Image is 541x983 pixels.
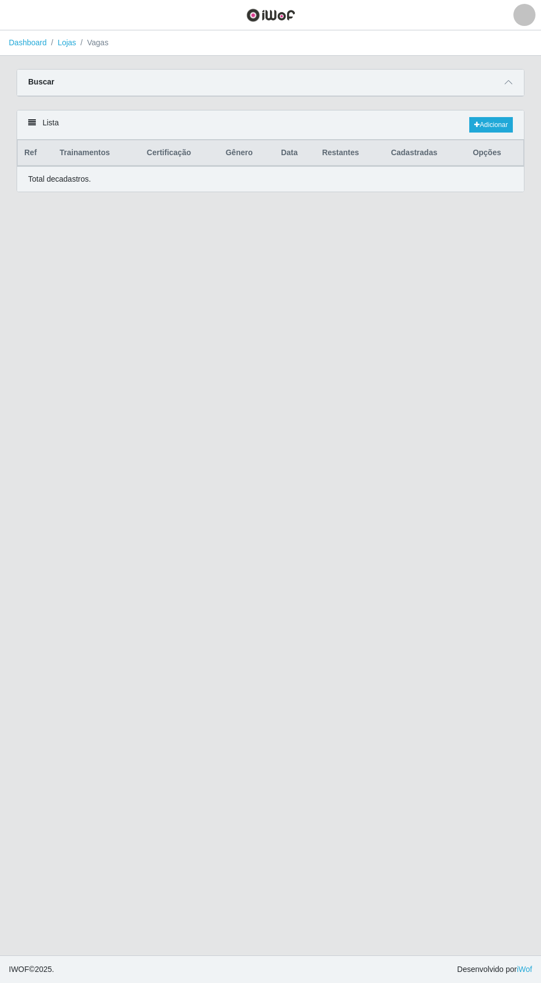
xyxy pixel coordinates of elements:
th: Gênero [219,140,274,166]
th: Ref [18,140,54,166]
strong: Buscar [28,77,54,86]
th: Opções [466,140,523,166]
span: IWOF [9,965,29,974]
li: Vagas [76,37,109,49]
th: Restantes [315,140,384,166]
span: Desenvolvido por [457,964,532,975]
a: Lojas [57,38,76,47]
div: Lista [17,110,524,140]
th: Data [274,140,316,166]
th: Cadastradas [384,140,466,166]
a: Adicionar [469,117,513,133]
th: Certificação [140,140,219,166]
th: Trainamentos [53,140,140,166]
a: Dashboard [9,38,47,47]
p: Total de cadastros. [28,173,91,185]
a: iWof [517,965,532,974]
span: © 2025 . [9,964,54,975]
img: CoreUI Logo [246,8,295,22]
